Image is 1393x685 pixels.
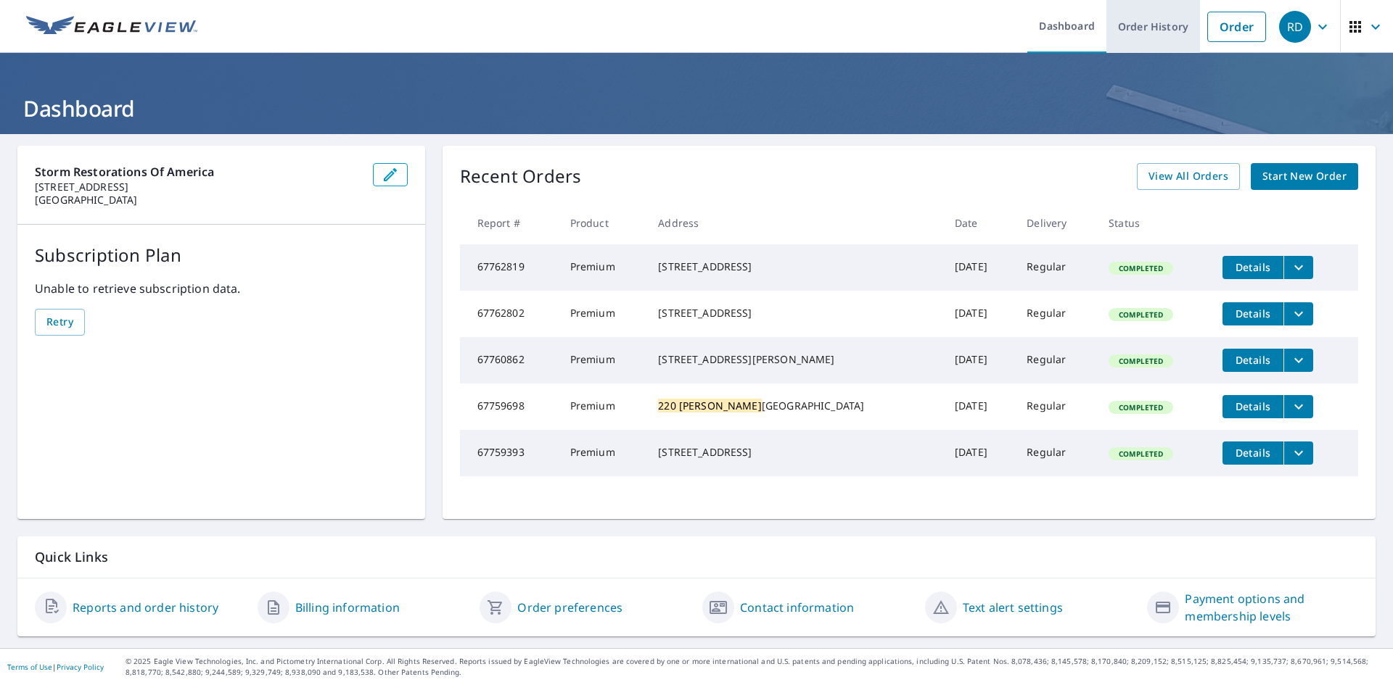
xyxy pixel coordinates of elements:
[658,399,932,413] div: [GEOGRAPHIC_DATA]
[460,337,559,383] td: 67760862
[1110,356,1172,366] span: Completed
[1015,337,1097,383] td: Regular
[658,352,932,367] div: [STREET_ADDRESS][PERSON_NAME]
[1137,163,1240,190] a: View All Orders
[1223,256,1283,279] button: detailsBtn-67762819
[1283,302,1313,325] button: filesDropdownBtn-67762802
[460,202,559,244] th: Report #
[963,599,1063,616] a: Text alert settings
[1223,349,1283,372] button: detailsBtn-67760862
[943,291,1015,337] td: [DATE]
[35,163,361,180] p: Storm Restorations of America
[7,663,104,671] p: |
[1231,399,1275,413] span: Details
[35,242,408,268] p: Subscription Plan
[943,383,1015,430] td: [DATE]
[1223,395,1283,418] button: detailsBtn-67759698
[740,599,854,616] a: Contact information
[517,599,622,616] a: Order preferences
[26,16,197,38] img: EV Logo
[1231,260,1275,274] span: Details
[943,430,1015,476] td: [DATE]
[1223,441,1283,465] button: detailsBtn-67759393
[1231,353,1275,367] span: Details
[1015,383,1097,430] td: Regular
[1110,263,1172,273] span: Completed
[559,291,647,337] td: Premium
[7,662,52,672] a: Terms of Use
[126,656,1386,678] p: © 2025 Eagle View Technologies, Inc. and Pictometry International Corp. All Rights Reserved. Repo...
[35,309,85,336] button: Retry
[658,399,762,412] mark: 220 [PERSON_NAME]
[35,548,1358,566] p: Quick Links
[943,244,1015,291] td: [DATE]
[1015,244,1097,291] td: Regular
[460,244,559,291] td: 67762819
[57,662,104,672] a: Privacy Policy
[1185,590,1358,625] a: Payment options and membership levels
[559,430,647,476] td: Premium
[559,202,647,244] th: Product
[35,280,408,297] p: Unable to retrieve subscription data.
[658,260,932,274] div: [STREET_ADDRESS]
[295,599,400,616] a: Billing information
[1251,163,1358,190] a: Start New Order
[1283,256,1313,279] button: filesDropdownBtn-67762819
[1262,167,1347,186] span: Start New Order
[943,202,1015,244] th: Date
[35,180,361,194] p: [STREET_ADDRESS]
[1148,167,1228,186] span: View All Orders
[1110,310,1172,320] span: Completed
[1231,446,1275,460] span: Details
[1097,202,1211,244] th: Status
[1223,302,1283,325] button: detailsBtn-67762802
[73,599,218,616] a: Reports and order history
[460,291,559,337] td: 67762802
[17,94,1376,123] h1: Dashboard
[460,430,559,476] td: 67759393
[943,337,1015,383] td: [DATE]
[46,313,73,331] span: Retry
[1015,291,1097,337] td: Regular
[559,244,647,291] td: Premium
[1015,202,1097,244] th: Delivery
[1279,11,1311,43] div: RD
[646,202,943,244] th: Address
[1110,402,1172,412] span: Completed
[1283,395,1313,418] button: filesDropdownBtn-67759698
[559,337,647,383] td: Premium
[35,194,361,207] p: [GEOGRAPHIC_DATA]
[1207,12,1266,42] a: Order
[1231,307,1275,320] span: Details
[1283,349,1313,372] button: filesDropdownBtn-67760862
[658,306,932,320] div: [STREET_ADDRESS]
[658,445,932,460] div: [STREET_ADDRESS]
[1283,441,1313,465] button: filesDropdownBtn-67759393
[559,383,647,430] td: Premium
[1015,430,1097,476] td: Regular
[460,163,582,190] p: Recent Orders
[1110,449,1172,459] span: Completed
[460,383,559,430] td: 67759698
